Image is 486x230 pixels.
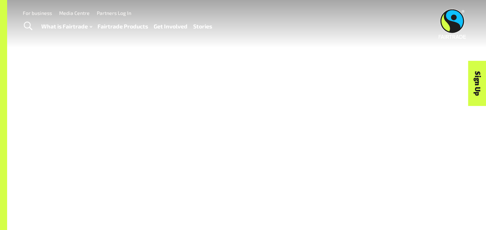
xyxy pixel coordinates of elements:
[19,17,37,35] a: Toggle Search
[193,21,212,32] a: Stories
[23,10,52,16] a: For business
[97,21,148,32] a: Fairtrade Products
[41,21,92,32] a: What is Fairtrade
[97,10,131,16] a: Partners Log In
[439,9,466,39] img: Fairtrade Australia New Zealand logo
[154,21,187,32] a: Get Involved
[59,10,90,16] a: Media Centre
